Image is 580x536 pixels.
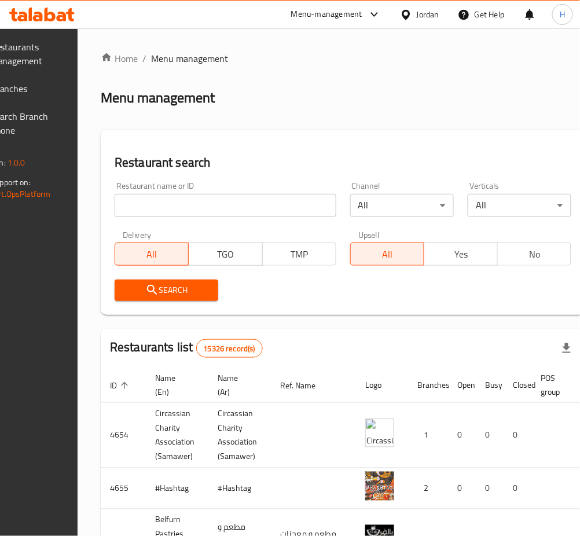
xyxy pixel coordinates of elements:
[115,280,218,301] button: Search
[541,371,575,399] span: POS group
[365,472,394,501] img: #Hashtag
[146,468,208,509] td: #Hashtag
[476,468,504,509] td: 0
[197,343,262,354] span: 15326 record(s)
[502,246,567,263] span: No
[350,243,424,266] button: All
[142,52,146,65] li: /
[408,468,449,509] td: 2
[110,379,132,392] span: ID
[155,371,194,399] span: Name (En)
[151,52,228,65] span: Menu management
[124,283,209,298] span: Search
[101,52,138,65] a: Home
[560,8,565,21] span: H
[193,246,258,263] span: TGO
[188,243,262,266] button: TGO
[424,243,498,266] button: Yes
[497,243,571,266] button: No
[101,468,146,509] td: 4655
[408,403,449,468] td: 1
[208,468,271,509] td: #Hashtag
[115,243,189,266] button: All
[504,403,532,468] td: 0
[146,403,208,468] td: ​Circassian ​Charity ​Association​ (Samawer)
[115,194,336,217] input: Search for restaurant name or ID..
[8,155,25,170] span: 1.0.0
[208,403,271,468] td: ​Circassian ​Charity ​Association​ (Samawer)
[408,368,449,403] th: Branches
[110,339,263,358] h2: Restaurants list
[218,371,257,399] span: Name (Ar)
[449,468,476,509] td: 0
[115,154,571,171] h2: Restaurant search
[476,368,504,403] th: Busy
[262,243,336,266] button: TMP
[429,246,493,263] span: Yes
[120,246,184,263] span: All
[291,8,362,21] div: Menu-management
[476,403,504,468] td: 0
[358,231,380,239] label: Upsell
[504,368,532,403] th: Closed
[101,89,215,107] h2: Menu management
[280,379,331,392] span: Ref. Name
[123,231,152,239] label: Delivery
[417,8,439,21] div: Jordan
[365,418,394,447] img: ​Circassian ​Charity ​Association​ (Samawer)
[449,403,476,468] td: 0
[101,403,146,468] td: 4654
[504,468,532,509] td: 0
[356,368,408,403] th: Logo
[449,368,476,403] th: Open
[468,194,571,217] div: All
[196,339,263,358] div: Total records count
[350,194,454,217] div: All
[267,246,332,263] span: TMP
[355,246,420,263] span: All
